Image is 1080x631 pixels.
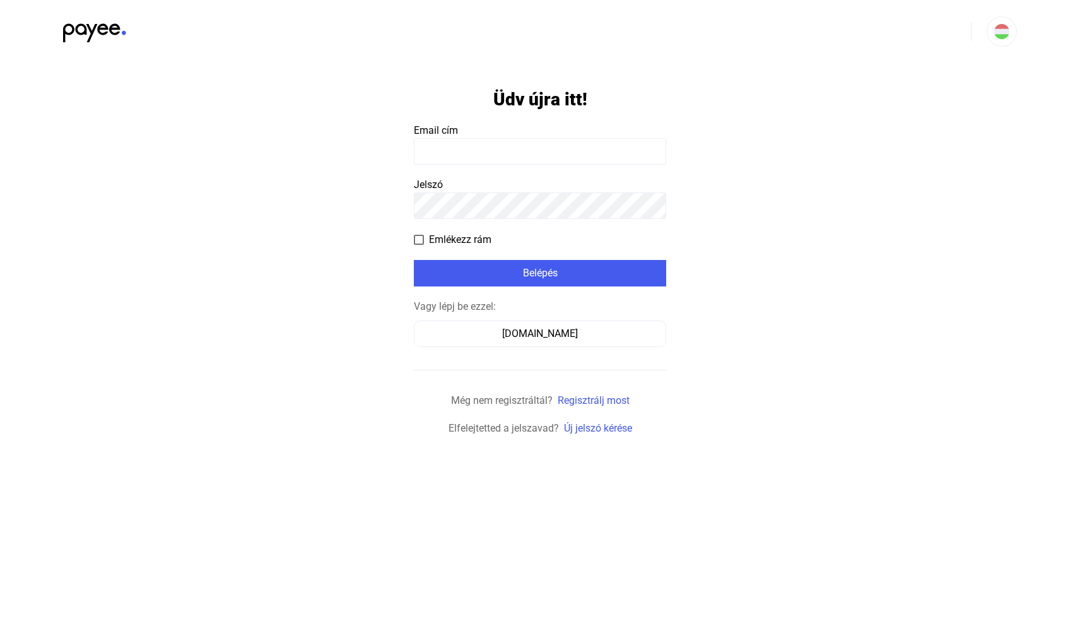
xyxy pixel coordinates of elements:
span: Email cím [414,124,458,136]
a: Új jelszó kérése [564,422,632,434]
div: Belépés [418,266,662,281]
img: black-payee-blue-dot.svg [63,16,126,42]
img: HU [994,24,1009,39]
h1: Üdv újra itt! [493,88,587,110]
button: [DOMAIN_NAME] [414,321,666,347]
div: [DOMAIN_NAME] [418,326,662,341]
span: Emlékezz rám [429,232,491,247]
span: Jelszó [414,179,443,191]
a: [DOMAIN_NAME] [414,327,666,339]
button: Belépés [414,260,666,286]
a: Regisztrálj most [558,394,630,406]
button: HU [987,16,1017,47]
span: Elfelejtetted a jelszavad? [449,422,559,434]
span: Még nem regisztráltál? [451,394,553,406]
div: Vagy lépj be ezzel: [414,299,666,314]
